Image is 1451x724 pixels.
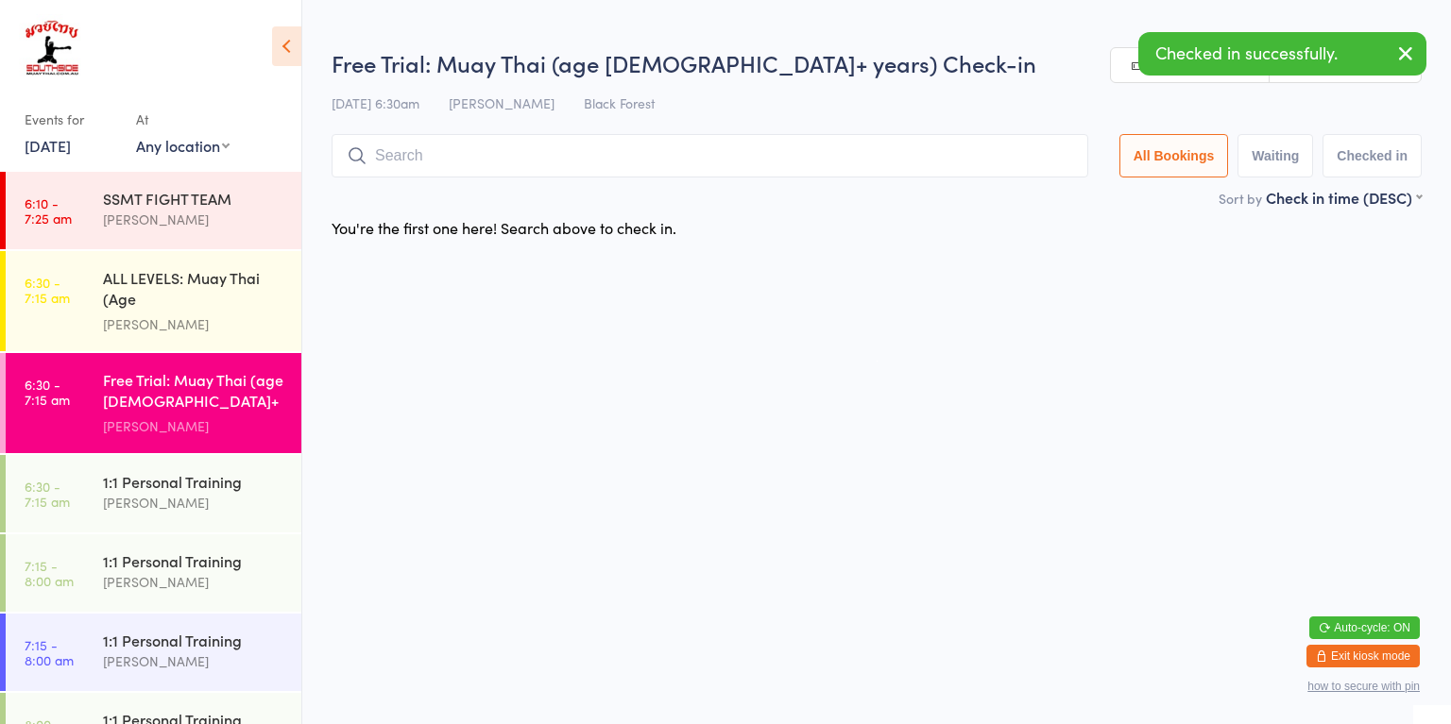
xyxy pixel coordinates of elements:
a: 6:30 -7:15 amALL LEVELS: Muay Thai (Age [DEMOGRAPHIC_DATA]+)[PERSON_NAME] [6,251,301,351]
div: Events for [25,104,117,135]
div: Check in time (DESC) [1266,187,1422,208]
span: [PERSON_NAME] [449,93,555,112]
button: Checked in [1323,134,1422,177]
div: Free Trial: Muay Thai (age [DEMOGRAPHIC_DATA]+ years) [103,369,285,415]
div: [PERSON_NAME] [103,209,285,230]
button: how to secure with pin [1307,680,1420,693]
time: 6:30 - 7:15 am [25,479,70,509]
a: 6:10 -7:25 amSSMT FIGHT TEAM[PERSON_NAME] [6,172,301,249]
div: [PERSON_NAME] [103,415,285,437]
button: All Bookings [1119,134,1229,177]
div: At [136,104,230,135]
div: [PERSON_NAME] [103,313,285,335]
span: Black Forest [584,93,655,112]
a: 6:30 -7:15 am1:1 Personal Training[PERSON_NAME] [6,455,301,532]
span: [DATE] 6:30am [332,93,419,112]
div: 1:1 Personal Training [103,630,285,650]
button: Waiting [1238,134,1313,177]
label: Sort by [1219,189,1262,208]
time: 6:30 - 7:15 am [25,377,70,407]
a: 6:30 -7:15 amFree Trial: Muay Thai (age [DEMOGRAPHIC_DATA]+ years)[PERSON_NAME] [6,353,301,453]
img: Southside Muay Thai & Fitness [19,14,84,85]
a: [DATE] [25,135,71,156]
h2: Free Trial: Muay Thai (age [DEMOGRAPHIC_DATA]+ years) Check-in [332,47,1422,78]
time: 6:30 - 7:15 am [25,275,70,305]
input: Search [332,134,1088,177]
div: [PERSON_NAME] [103,571,285,593]
a: 7:15 -8:00 am1:1 Personal Training[PERSON_NAME] [6,534,301,612]
button: Auto-cycle: ON [1309,616,1420,639]
div: Any location [136,135,230,156]
time: 7:15 - 8:00 am [25,558,74,588]
time: 6:10 - 7:25 am [25,195,72,226]
div: ALL LEVELS: Muay Thai (Age [DEMOGRAPHIC_DATA]+) [103,267,285,313]
div: [PERSON_NAME] [103,650,285,672]
div: You're the first one here! Search above to check in. [332,217,676,238]
button: Exit kiosk mode [1306,645,1420,667]
a: 7:15 -8:00 am1:1 Personal Training[PERSON_NAME] [6,614,301,691]
div: Checked in successfully. [1138,32,1426,76]
div: [PERSON_NAME] [103,492,285,514]
div: 1:1 Personal Training [103,471,285,492]
time: 7:15 - 8:00 am [25,637,74,667]
div: 1:1 Personal Training [103,550,285,571]
div: SSMT FIGHT TEAM [103,188,285,209]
